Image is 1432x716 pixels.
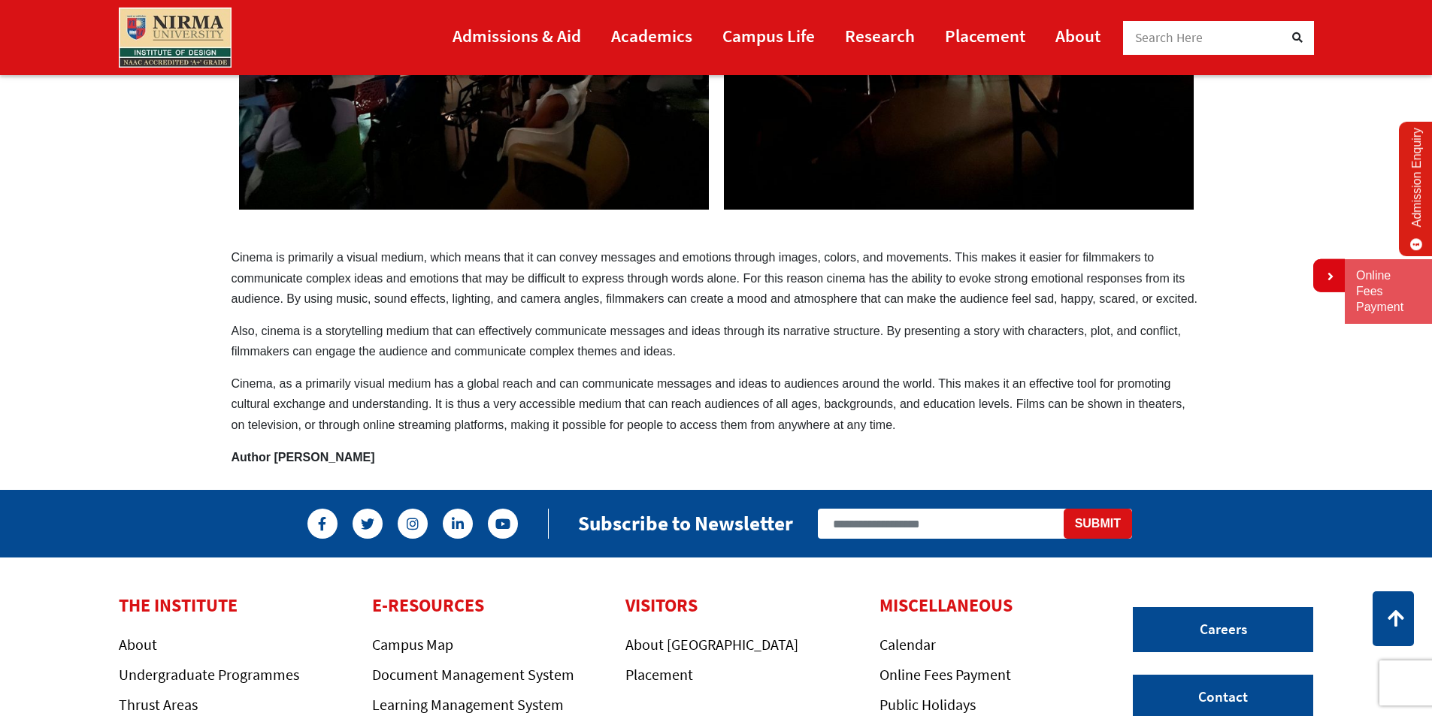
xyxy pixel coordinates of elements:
a: Careers [1133,607,1313,652]
p: Cinema is primarily a visual medium, which means that it can convey messages and emotions through... [232,247,1201,309]
h2: Subscribe to Newsletter [578,511,793,536]
span: Search Here [1135,29,1203,46]
a: Undergraduate Programmes [119,665,299,684]
a: Learning Management System [372,695,564,714]
strong: Author [PERSON_NAME] [232,451,375,464]
a: About [GEOGRAPHIC_DATA] [625,635,798,654]
a: Document Management System [372,665,574,684]
a: Public Holidays [879,695,976,714]
a: Placement [625,665,693,684]
a: Research [845,19,915,53]
img: main_logo [119,8,232,68]
a: About [119,635,157,654]
a: About [1055,19,1100,53]
a: Campus Life [722,19,815,53]
a: Campus Map [372,635,453,654]
a: Academics [611,19,692,53]
a: Online Fees Payment [879,665,1011,684]
p: Also, cinema is a storytelling medium that can effectively communicate messages and ideas through... [232,321,1201,361]
a: Placement [945,19,1025,53]
a: Online Fees Payment [1356,268,1421,315]
button: Submit [1064,509,1132,539]
a: Admissions & Aid [453,19,581,53]
a: Calendar [879,635,936,654]
p: Cinema, as a primarily visual medium has a global reach and can communicate messages and ideas to... [232,373,1201,435]
a: Thrust Areas [119,695,198,714]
